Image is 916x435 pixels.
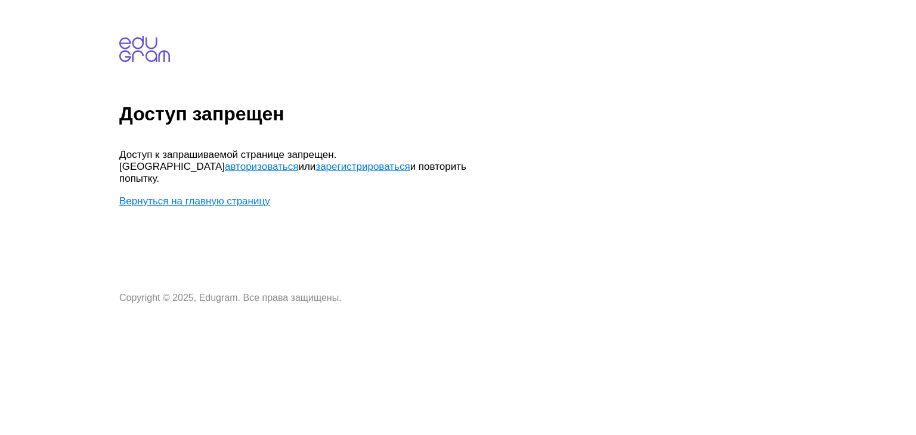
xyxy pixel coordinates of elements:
[225,161,298,172] a: авторизоваться
[119,293,477,303] p: Copyright © 2025, Edugram. Все права защищены.
[119,103,911,125] h1: Доступ запрещен
[119,195,270,207] a: Вернуться на главную страницу
[315,161,410,172] a: зарегистрироваться
[119,36,170,62] img: edugram.com
[119,149,477,185] p: Доступ к запрашиваемой странице запрещен. [GEOGRAPHIC_DATA] или и повторить попытку.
